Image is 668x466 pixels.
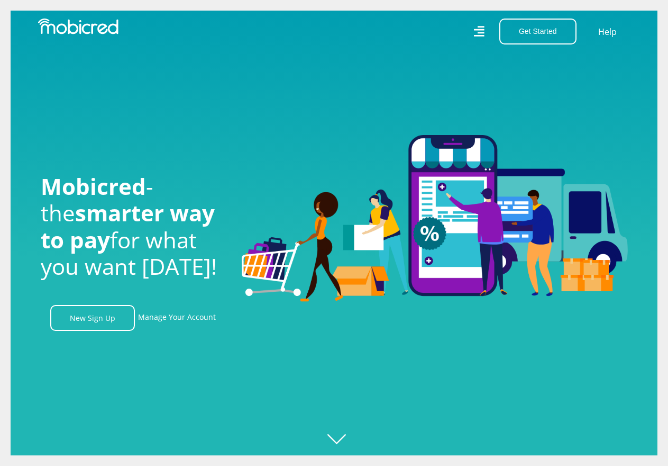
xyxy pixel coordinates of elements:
[499,19,577,44] button: Get Started
[41,173,226,280] h1: - the for what you want [DATE]!
[38,19,118,34] img: Mobicred
[41,171,146,201] span: Mobicred
[138,305,216,331] a: Manage Your Account
[598,25,617,39] a: Help
[242,135,628,302] img: Welcome to Mobicred
[50,305,135,331] a: New Sign Up
[41,198,215,254] span: smarter way to pay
